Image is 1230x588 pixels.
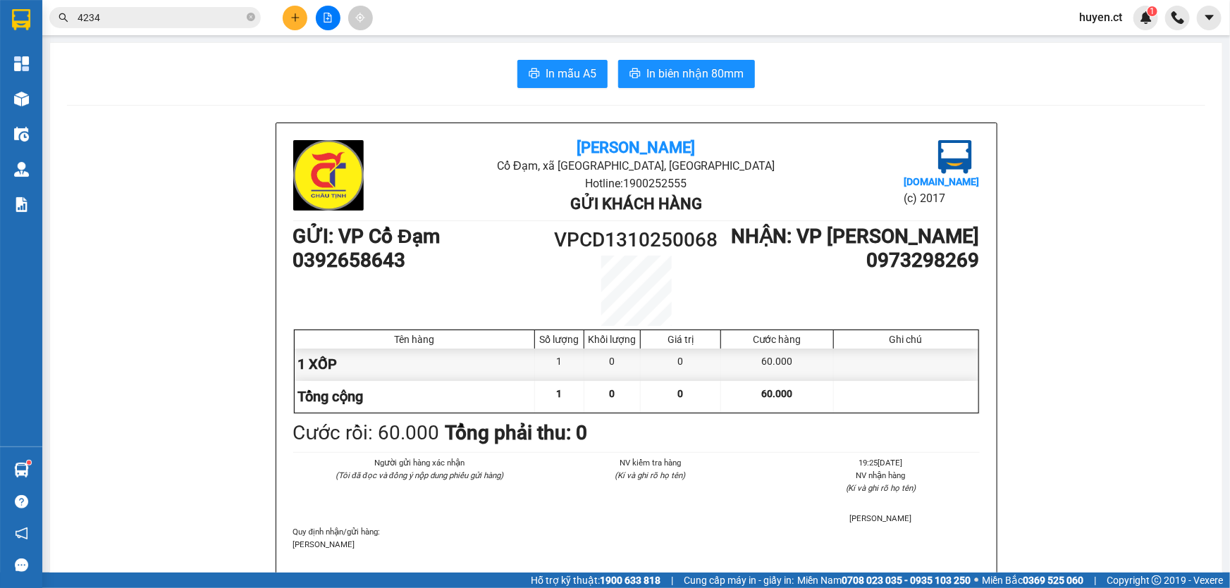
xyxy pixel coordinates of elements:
li: Cổ Đạm, xã [GEOGRAPHIC_DATA], [GEOGRAPHIC_DATA] [407,157,865,175]
div: Cước hàng [725,334,829,345]
li: NV kiểm tra hàng [552,456,749,469]
button: plus [283,6,307,30]
span: question-circle [15,495,28,508]
span: caret-down [1203,11,1216,24]
strong: 0369 525 060 [1023,575,1083,586]
div: 60.000 [721,349,833,380]
span: search [59,13,68,23]
div: Ghi chú [837,334,975,345]
p: [PERSON_NAME] [293,538,980,551]
div: 0 [641,349,721,380]
span: close-circle [247,13,255,21]
span: Miền Nam [797,573,971,588]
span: In biên nhận 80mm [646,65,744,82]
div: 0 [584,349,641,380]
span: 0 [678,388,684,399]
div: Cước rồi : 60.000 [293,418,440,449]
li: [PERSON_NAME] [782,512,979,525]
i: (Kí và ghi rõ họ tên) [846,483,916,493]
span: huyen.ct [1068,8,1133,26]
div: Tên hàng [23,44,256,55]
span: | [1094,573,1096,588]
img: phone-icon [1171,11,1184,24]
img: logo-vxr [12,9,30,30]
i: (Kí và ghi rõ họ tên) [615,470,685,480]
span: In mẫu A5 [546,65,596,82]
b: [DOMAIN_NAME] [904,176,979,187]
b: NHẬN : VP [PERSON_NAME] [732,225,980,248]
li: Hotline: 1900252555 [407,175,865,192]
b: Gửi khách hàng [570,195,702,213]
span: notification [15,527,28,540]
span: copyright [1152,575,1162,585]
li: 19:25[DATE] [782,456,979,469]
div: Tên hàng [298,334,531,345]
input: Tìm tên, số ĐT hoặc mã đơn [78,10,244,25]
span: file-add [323,13,333,23]
strong: 0708 023 035 - 0935 103 250 [842,575,971,586]
li: Người gửi hàng xác nhận [321,456,518,469]
div: 1 XỐP [19,58,260,90]
img: solution-icon [14,197,29,212]
span: close-circle [247,11,255,25]
b: [PERSON_NAME] [577,139,695,156]
h1: VPCD1310250068 [551,225,722,256]
button: aim [348,6,373,30]
img: warehouse-icon [14,463,29,477]
span: | [671,573,673,588]
span: Tổng cộng [23,98,88,115]
span: Cung cấp máy in - giấy in: [684,573,794,588]
span: 0 [610,388,615,399]
img: logo.jpg [293,140,364,211]
span: Tổng cộng [298,388,364,405]
h1: 0973298269 [722,249,979,273]
button: printerIn mẫu A5 [517,60,608,88]
div: Số lượng [539,334,580,345]
span: Hỗ trợ kỹ thuật: [531,573,660,588]
sup: 1 [1148,6,1157,16]
span: plus [290,13,300,23]
img: logo.jpg [938,140,972,174]
div: 1 [535,349,584,380]
div: Quy định nhận/gửi hàng : [293,525,980,551]
span: 1 [1150,6,1155,16]
span: Miền Bắc [982,573,1083,588]
span: 60.000 [761,388,792,399]
button: caret-down [1197,6,1222,30]
img: icon-new-feature [1140,11,1152,24]
h1: 0392658643 [293,249,551,273]
strong: 1900 633 818 [600,575,660,586]
span: 1 [557,388,562,399]
li: NV nhận hàng [782,469,979,482]
b: GỬI : VP Cổ Đạm [293,225,440,248]
img: warehouse-icon [14,162,29,177]
img: warehouse-icon [14,92,29,106]
span: message [15,558,28,572]
button: file-add [316,6,340,30]
span: printer [529,68,540,81]
button: printerIn biên nhận 80mm [618,60,755,88]
img: dashboard-icon [14,56,29,71]
span: aim [355,13,365,23]
div: 1 XỐP [295,349,536,380]
li: (c) 2017 [904,189,979,207]
span: printer [629,68,641,81]
b: Tổng phải thu: 0 [445,421,588,444]
span: ⚪️ [974,577,978,583]
div: Giá trị [644,334,717,345]
div: Khối lượng [588,334,636,345]
img: warehouse-icon [14,127,29,142]
sup: 1 [27,461,31,465]
i: (Tôi đã đọc và đồng ý nộp dung phiếu gửi hàng) [336,470,503,480]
